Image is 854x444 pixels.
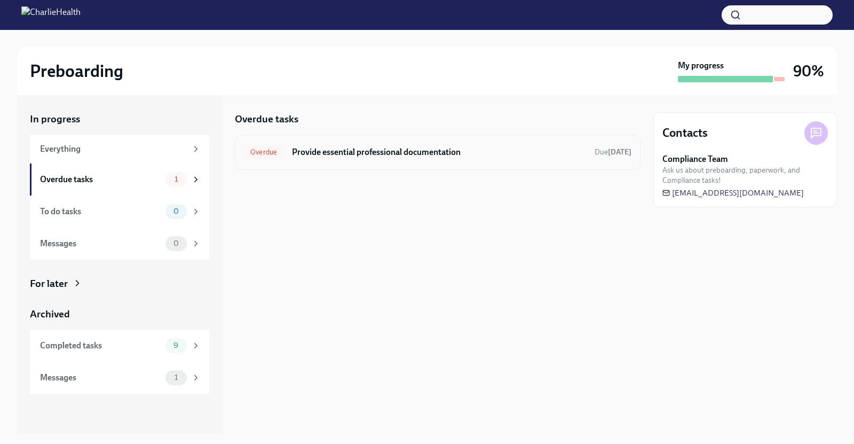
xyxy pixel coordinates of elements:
[30,196,209,228] a: To do tasks0
[167,207,185,215] span: 0
[662,165,828,185] span: Ask us about preboarding, paperwork, and Compliance tasks!
[244,148,283,156] span: Overdue
[40,206,161,217] div: To do tasks
[40,174,161,185] div: Overdue tasks
[678,60,724,72] strong: My progress
[244,144,631,161] a: OverdueProvide essential professional documentationDue[DATE]
[167,239,185,247] span: 0
[662,188,804,198] a: [EMAIL_ADDRESS][DOMAIN_NAME]
[30,330,209,362] a: Completed tasks9
[793,61,824,81] h3: 90%
[40,340,161,352] div: Completed tasks
[30,277,209,291] a: For later
[595,147,631,157] span: Due
[595,147,631,157] span: September 28th, 2025 09:00
[30,60,123,82] h2: Preboarding
[662,153,728,165] strong: Compliance Team
[168,175,184,183] span: 1
[167,341,185,349] span: 9
[608,147,631,157] strong: [DATE]
[30,112,209,126] a: In progress
[662,125,708,141] h4: Contacts
[30,307,209,321] a: Archived
[30,163,209,196] a: Overdue tasks1
[40,143,187,155] div: Everything
[168,373,184,381] span: 1
[21,6,81,24] img: CharlieHealth
[40,372,161,384] div: Messages
[40,238,161,250] div: Messages
[30,362,209,394] a: Messages1
[30,277,68,291] div: For later
[292,146,586,158] h6: Provide essential professional documentation
[235,112,298,126] h5: Overdue tasks
[30,228,209,260] a: Messages0
[30,135,209,163] a: Everything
